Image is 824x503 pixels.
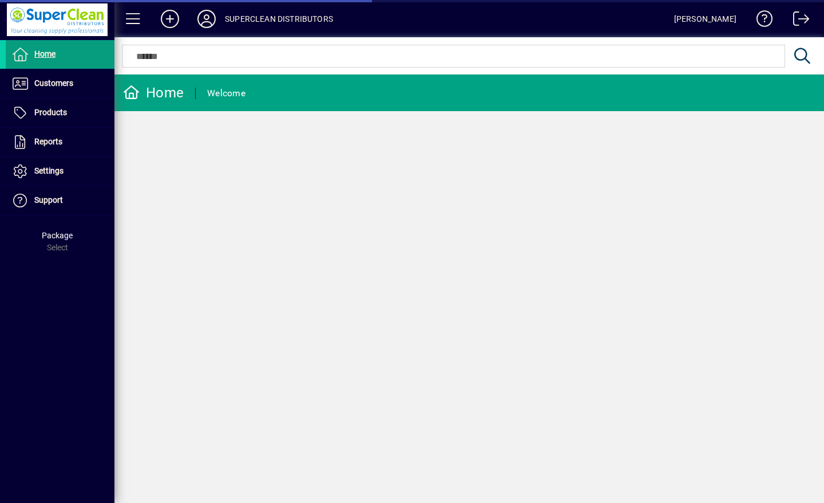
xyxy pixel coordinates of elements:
[674,10,736,28] div: [PERSON_NAME]
[34,108,67,117] span: Products
[34,78,73,88] span: Customers
[6,157,114,186] a: Settings
[152,9,188,29] button: Add
[785,2,810,40] a: Logout
[6,99,114,127] a: Products
[748,2,773,40] a: Knowledge Base
[34,166,64,175] span: Settings
[188,9,225,29] button: Profile
[34,195,63,205] span: Support
[6,69,114,98] a: Customers
[225,10,333,28] div: SUPERCLEAN DISTRIBUTORS
[34,49,56,58] span: Home
[6,186,114,215] a: Support
[207,84,245,103] div: Welcome
[34,137,62,146] span: Reports
[42,231,73,240] span: Package
[123,84,184,102] div: Home
[6,128,114,156] a: Reports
